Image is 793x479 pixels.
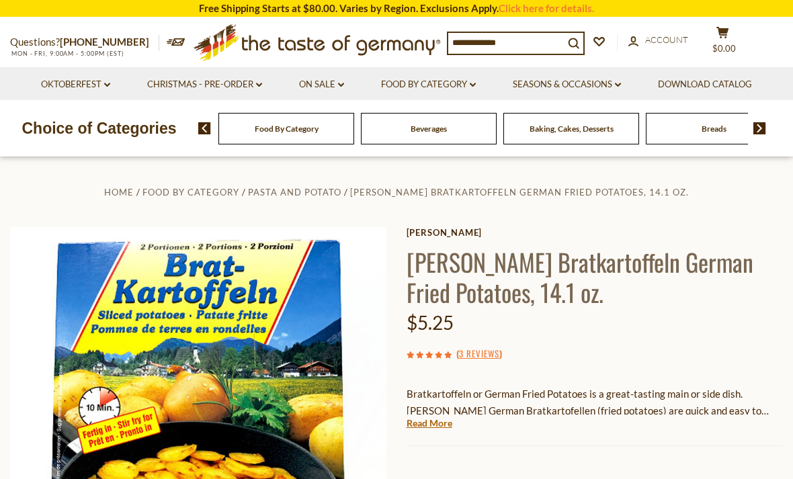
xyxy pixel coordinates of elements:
span: Account [645,34,688,45]
a: Food By Category [255,124,319,134]
img: previous arrow [198,122,211,134]
a: Baking, Cakes, Desserts [530,124,614,134]
a: Oktoberfest [41,77,110,92]
a: Pasta and Potato [248,187,341,198]
a: [PHONE_NUMBER] [60,36,149,48]
span: $0.00 [712,43,736,54]
h1: [PERSON_NAME] Bratkartoffeln German Fried Potatoes, 14.1 oz. [407,247,783,307]
p: Bratkartoffeln or German Fried Potatoes is a great-tasting main or side dish. [PERSON_NAME] Germa... [407,386,783,419]
button: $0.00 [702,26,743,60]
a: Read More [407,417,452,430]
a: Click here for details. [499,2,594,14]
a: Food By Category [142,187,239,198]
a: [PERSON_NAME] [407,227,783,238]
a: 3 Reviews [459,347,499,361]
a: On Sale [299,77,344,92]
a: Christmas - PRE-ORDER [147,77,262,92]
a: Beverages [411,124,447,134]
span: MON - FRI, 9:00AM - 5:00PM (EST) [10,50,124,57]
a: Home [104,187,134,198]
a: Account [628,33,688,48]
span: ( ) [456,347,502,360]
span: $5.25 [407,311,454,334]
a: Download Catalog [658,77,752,92]
a: [PERSON_NAME] Bratkartoffeln German Fried Potatoes, 14.1 oz. [350,187,689,198]
p: Questions? [10,34,159,51]
a: Seasons & Occasions [513,77,621,92]
img: next arrow [753,122,766,134]
a: Food By Category [381,77,476,92]
a: Breads [702,124,726,134]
